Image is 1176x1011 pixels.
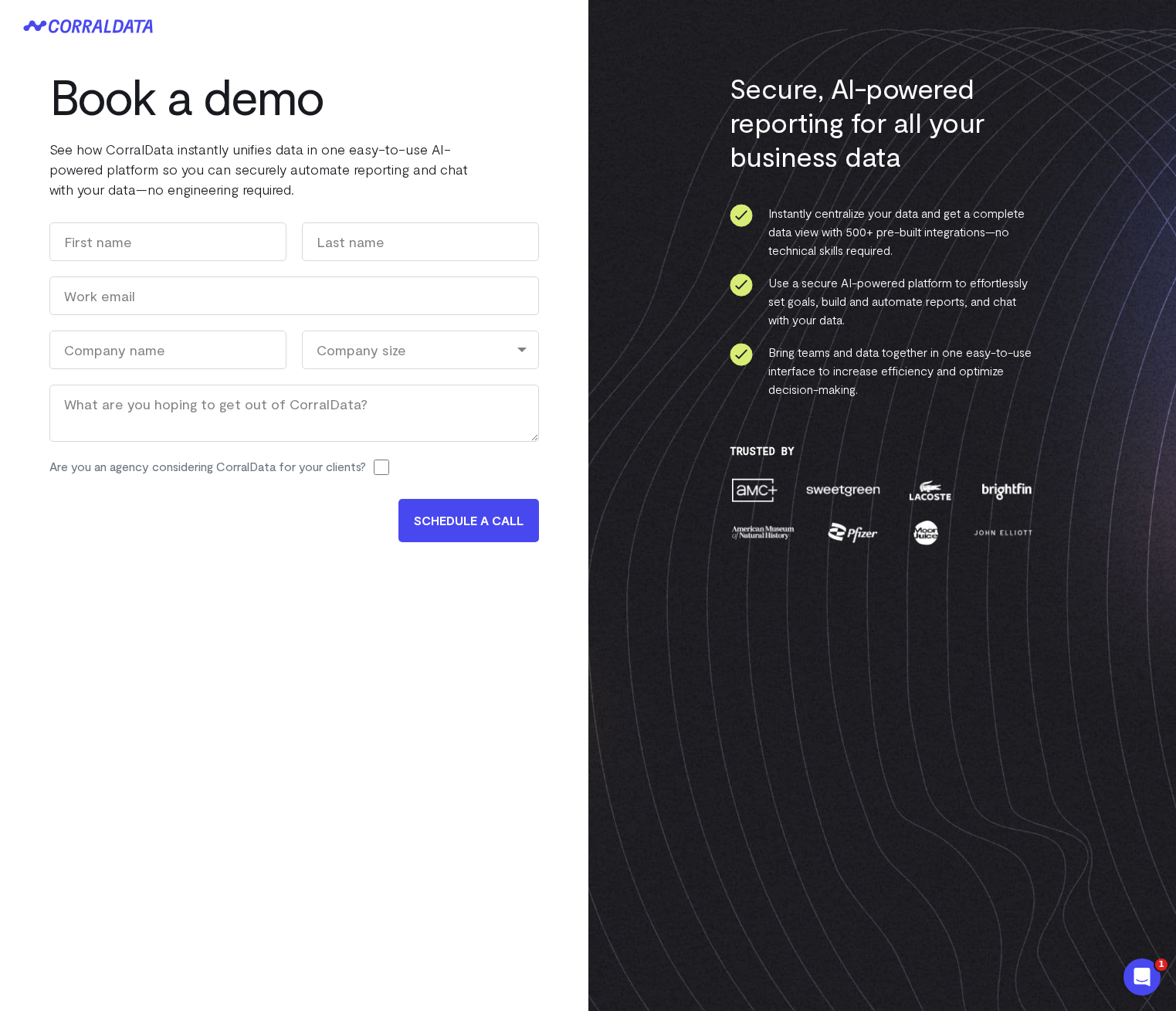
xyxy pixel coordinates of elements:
h3: Trusted By [730,445,1035,457]
h3: Secure, AI-powered reporting for all your business data [730,71,1035,173]
h1: Book a demo [49,68,513,124]
li: Bring teams and data together in one easy-to-use interface to increase efficiency and optimize de... [730,343,1035,399]
iframe: Intercom live chat [1123,958,1161,996]
li: Instantly centralize your data and get a complete data view with 500+ pre-built integrations—no t... [730,204,1035,260]
input: Work email [49,276,539,315]
input: SCHEDULE A CALL [398,499,539,542]
span: 1 [1155,958,1168,971]
p: See how CorralData instantly unifies data in one easy-to-use AI-powered platform so you can secur... [49,139,513,199]
input: First name [49,222,286,261]
input: Company name [49,331,286,369]
div: Company size [302,331,539,369]
label: Are you an agency considering CorralData for your clients? [49,457,366,476]
li: Use a secure AI-powered platform to effortlessly set goals, build and automate reports, and chat ... [730,273,1035,329]
input: Last name [302,222,539,261]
